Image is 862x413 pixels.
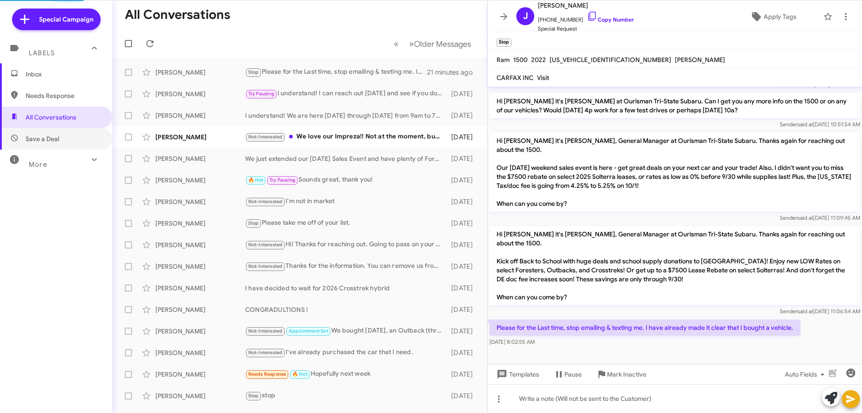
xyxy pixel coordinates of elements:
[537,74,549,82] span: Visit
[764,9,796,25] span: Apply Tags
[29,160,47,169] span: More
[245,369,447,379] div: Hopefully next week
[245,154,447,163] div: We just extended our [DATE] Sales Event and have plenty of Forester Hybrid models in-stock! Let's...
[26,134,59,143] span: Save a Deal
[538,24,634,33] span: Special Request
[155,370,245,379] div: [PERSON_NAME]
[447,305,480,314] div: [DATE]
[248,91,274,97] span: Try Pausing
[414,39,471,49] span: Older Messages
[245,89,447,99] div: I understand! I can reach out [DATE] and see if you do still have it and if so what day and time ...
[447,133,480,142] div: [DATE]
[550,56,671,64] span: [US_VEHICLE_IDENTIFICATION_NUMBER]
[248,242,283,248] span: Not-Interested
[495,366,539,382] span: Templates
[155,262,245,271] div: [PERSON_NAME]
[155,154,245,163] div: [PERSON_NAME]
[155,68,245,77] div: [PERSON_NAME]
[447,240,480,249] div: [DATE]
[564,366,582,382] span: Pause
[155,240,245,249] div: [PERSON_NAME]
[727,9,819,25] button: Apply Tags
[269,177,295,183] span: Try Pausing
[155,348,245,357] div: [PERSON_NAME]
[155,89,245,98] div: [PERSON_NAME]
[155,176,245,185] div: [PERSON_NAME]
[389,35,476,53] nav: Page navigation example
[497,56,510,64] span: Ram
[489,320,800,336] p: Please for the Last time, stop emailing & texting me. I have already made it clear that I bought ...
[388,35,404,53] button: Previous
[245,305,447,314] div: CONGRADULTIONS !
[248,199,283,204] span: Not-Interested
[245,218,447,228] div: Please take me off of your list.
[447,154,480,163] div: [DATE]
[155,111,245,120] div: [PERSON_NAME]
[245,391,447,401] div: stop
[26,70,102,79] span: Inbox
[409,38,414,49] span: »
[489,93,860,118] p: Hi [PERSON_NAME] it's [PERSON_NAME] at Ourisman Tri-State Subaru. Can I get you any more info on ...
[447,262,480,271] div: [DATE]
[447,176,480,185] div: [DATE]
[248,220,259,226] span: Stop
[780,308,860,315] span: Sender [DATE] 11:06:54 AM
[245,261,447,271] div: Thanks for the information. You can remove us from the list. We purchased an Ascent [DATE]. 😀
[447,111,480,120] div: [DATE]
[587,16,634,23] a: Copy Number
[447,284,480,293] div: [DATE]
[780,121,860,128] span: Sender [DATE] 10:51:54 AM
[245,240,447,250] div: Hi! Thanks for reaching out. Going to pass on your xc90--messaged before you had pics online and ...
[39,15,93,24] span: Special Campaign
[155,391,245,400] div: [PERSON_NAME]
[488,366,546,382] button: Templates
[404,35,476,53] button: Next
[155,284,245,293] div: [PERSON_NAME]
[546,366,589,382] button: Pause
[447,391,480,400] div: [DATE]
[248,393,259,399] span: Stop
[245,175,447,185] div: Sounds great, thank you!
[248,328,283,334] span: Not-Interested
[675,56,725,64] span: [PERSON_NAME]
[778,366,835,382] button: Auto Fields
[785,366,828,382] span: Auto Fields
[447,197,480,206] div: [DATE]
[538,11,634,24] span: [PHONE_NUMBER]
[531,56,546,64] span: 2022
[427,68,480,77] div: 21 minutes ago
[12,9,101,30] a: Special Campaign
[155,327,245,336] div: [PERSON_NAME]
[447,89,480,98] div: [DATE]
[245,326,447,336] div: We bought [DATE], an Outback (through [PERSON_NAME]). Thanks.
[26,91,102,100] span: Needs Response
[248,350,283,355] span: Not-Interested
[29,49,55,57] span: Labels
[292,371,308,377] span: 🔥 Hot
[248,263,283,269] span: Not-Interested
[489,338,535,345] span: [DATE] 8:02:55 AM
[797,308,813,315] span: said at
[155,219,245,228] div: [PERSON_NAME]
[780,214,860,221] span: Sender [DATE] 11:09:45 AM
[447,370,480,379] div: [DATE]
[447,219,480,228] div: [DATE]
[155,133,245,142] div: [PERSON_NAME]
[155,305,245,314] div: [PERSON_NAME]
[245,347,447,358] div: I've already purchased the car that I need.
[26,113,76,122] span: All Conversations
[245,132,447,142] div: We love our Impreza!! Not at the moment, but keep us on your contact list!!
[155,197,245,206] div: [PERSON_NAME]
[125,8,230,22] h1: All Conversations
[248,371,286,377] span: Needs Response
[245,111,447,120] div: I understand! We are here [DATE] through [DATE] from 9am to 7pm and then [DATE] we are here from ...
[245,284,447,293] div: I have decided to wait for 2026 Crosstrek hybrid
[607,366,646,382] span: Mark Inactive
[589,366,654,382] button: Mark Inactive
[513,56,528,64] span: 1500
[489,133,860,212] p: Hi [PERSON_NAME] it's [PERSON_NAME], General Manager at Ourisman Tri-State Subaru. Thanks again f...
[289,328,328,334] span: Appointment Set
[447,348,480,357] div: [DATE]
[245,196,447,207] div: I'm not in market
[497,39,511,47] small: Stop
